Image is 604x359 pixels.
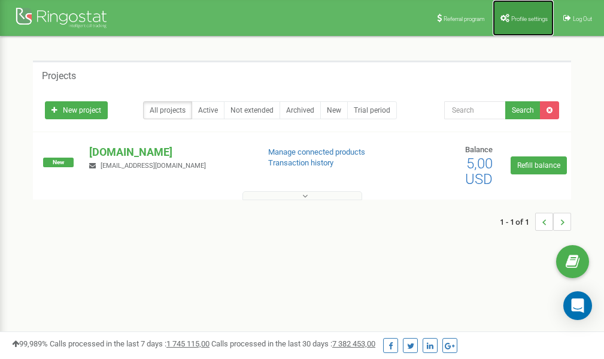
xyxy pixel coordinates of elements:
[280,101,321,119] a: Archived
[332,339,375,348] u: 7 382 453,00
[444,16,485,22] span: Referral program
[211,339,375,348] span: Calls processed in the last 30 days :
[500,213,535,231] span: 1 - 1 of 1
[89,144,248,160] p: [DOMAIN_NAME]
[45,101,108,119] a: New project
[192,101,224,119] a: Active
[268,147,365,156] a: Manage connected products
[50,339,210,348] span: Calls processed in the last 7 days :
[143,101,192,119] a: All projects
[505,101,541,119] button: Search
[166,339,210,348] u: 1 745 115,00
[573,16,592,22] span: Log Out
[12,339,48,348] span: 99,989%
[465,145,493,154] span: Balance
[268,158,333,167] a: Transaction history
[511,156,567,174] a: Refill balance
[224,101,280,119] a: Not extended
[563,291,592,320] div: Open Intercom Messenger
[500,201,571,243] nav: ...
[101,162,206,170] span: [EMAIL_ADDRESS][DOMAIN_NAME]
[42,71,76,82] h5: Projects
[43,158,74,167] span: New
[444,101,506,119] input: Search
[320,101,348,119] a: New
[511,16,548,22] span: Profile settings
[347,101,397,119] a: Trial period
[465,155,493,188] span: 5,00 USD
